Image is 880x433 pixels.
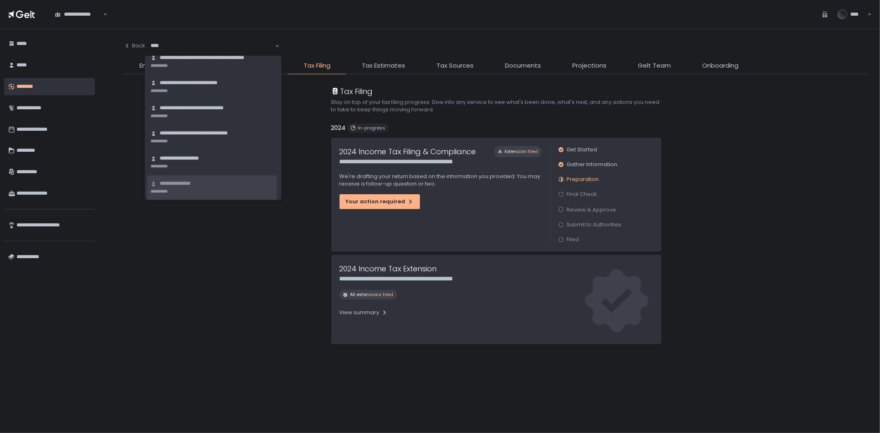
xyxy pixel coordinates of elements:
[567,206,616,214] span: Review & Approve
[50,5,107,23] div: Search for option
[436,61,474,71] span: Tax Sources
[124,37,145,54] button: Back
[638,61,671,71] span: Gelt Team
[124,42,145,49] div: Back
[567,146,597,153] span: Get Started
[151,42,274,50] input: Search for option
[145,37,279,54] div: Search for option
[567,161,618,168] span: Gather Information
[340,146,476,157] h1: 2024 Income Tax Filing & Compliance
[350,292,394,298] span: All extensions filed
[505,61,541,71] span: Documents
[358,125,386,131] span: In-progress
[362,61,405,71] span: Tax Estimates
[505,148,538,155] span: Extension filed
[139,61,156,71] span: Entity
[567,221,622,228] span: Submit to Authorities
[340,173,542,188] p: We're drafting your return based on the information you provided. You may receive a follow-up que...
[331,86,373,97] div: Tax Filing
[304,61,330,71] span: Tax Filing
[702,61,738,71] span: Onboarding
[340,306,388,319] button: View summary
[346,198,414,205] div: Your action required
[331,99,661,113] h2: Stay on top of your tax filing progress. Dive into any service to see what's been done, what's ne...
[567,191,597,198] span: Final Check
[340,309,388,316] div: View summary
[340,194,420,209] button: Your action required
[567,176,599,183] span: Preparation
[572,61,606,71] span: Projections
[567,236,579,243] span: Filed
[331,123,346,133] h2: 2024
[340,263,437,274] h1: 2024 Income Tax Extension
